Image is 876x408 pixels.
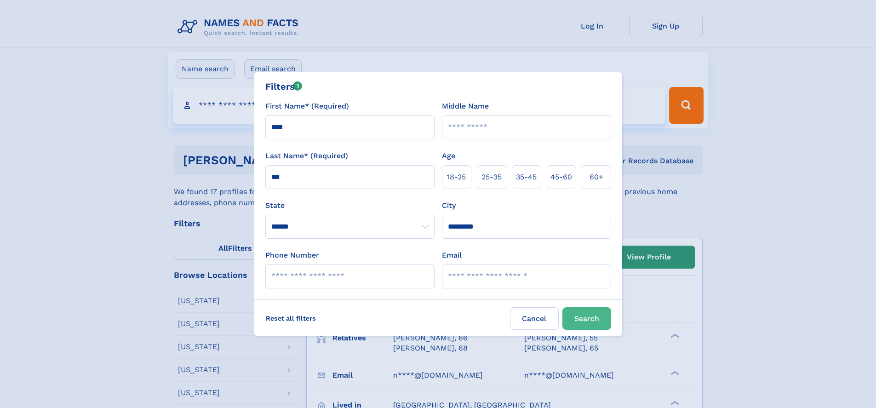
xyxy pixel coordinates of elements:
[516,172,537,183] span: 35‑45
[510,307,559,330] label: Cancel
[265,200,435,211] label: State
[442,250,462,261] label: Email
[265,80,303,93] div: Filters
[442,150,455,161] label: Age
[562,307,611,330] button: Search
[442,101,489,112] label: Middle Name
[265,150,348,161] label: Last Name* (Required)
[447,172,466,183] span: 18‑25
[550,172,572,183] span: 45‑60
[590,172,603,183] span: 60+
[481,172,502,183] span: 25‑35
[442,200,456,211] label: City
[265,101,349,112] label: First Name* (Required)
[260,307,322,329] label: Reset all filters
[265,250,319,261] label: Phone Number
